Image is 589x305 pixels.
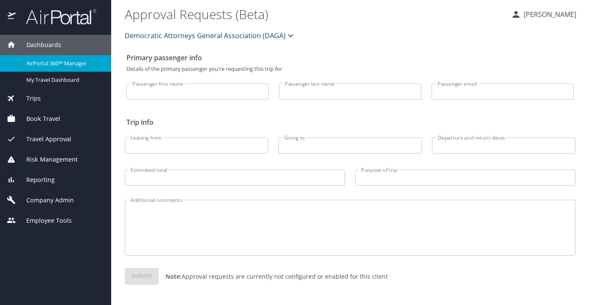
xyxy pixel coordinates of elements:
[16,155,78,164] span: Risk Management
[17,8,96,25] img: airportal-logo.png
[16,114,60,123] span: Book Travel
[126,115,574,129] h2: Trip info
[16,196,74,205] span: Company Admin
[121,27,299,44] button: Democratic Attorneys General Association (DAGA)
[125,30,286,42] span: Democratic Attorneys General Association (DAGA)
[16,216,72,225] span: Employee Tools
[165,272,182,280] strong: Note:
[16,40,61,50] span: Dashboards
[26,76,101,84] span: My Travel Dashboard
[521,9,576,20] p: [PERSON_NAME]
[159,272,388,281] p: Approval requests are currently not configured or enabled for this client
[508,7,580,22] button: [PERSON_NAME]
[126,66,574,72] p: Details of the primary passenger you're requesting this trip for
[16,134,71,144] span: Travel Approval
[126,51,574,64] h2: Primary passenger info
[16,175,55,185] span: Reporting
[26,59,101,67] span: AirPortal 360™ Manager
[8,8,17,25] img: icon-airportal.png
[16,94,41,103] span: Trips
[125,1,504,27] h1: Approval Requests (Beta)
